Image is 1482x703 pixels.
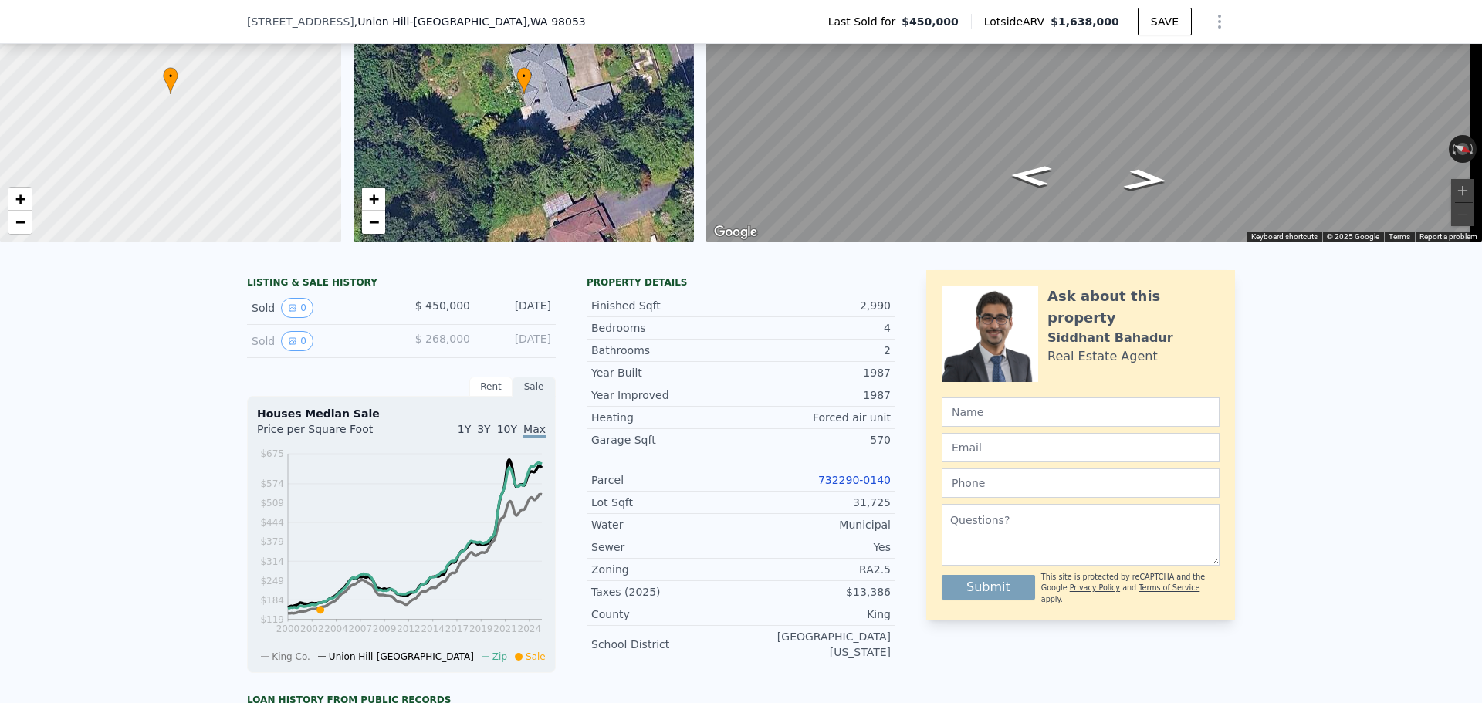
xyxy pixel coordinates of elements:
[516,69,532,83] span: •
[741,298,891,313] div: 2,990
[329,651,474,662] span: Union Hill-[GEOGRAPHIC_DATA]
[591,637,741,652] div: School District
[247,276,556,292] div: LISTING & SALE HISTORY
[591,584,741,600] div: Taxes (2025)
[260,536,284,547] tspan: $379
[260,478,284,489] tspan: $574
[469,624,493,634] tspan: 2019
[445,624,469,634] tspan: 2017
[818,474,891,486] a: 732290-0140
[260,614,284,625] tspan: $119
[741,432,891,448] div: 570
[591,343,741,358] div: Bathrooms
[1139,583,1199,592] a: Terms of Service
[591,365,741,380] div: Year Built
[710,222,761,242] img: Google
[828,14,902,29] span: Last Sold for
[397,624,421,634] tspan: 2012
[1138,8,1192,35] button: SAVE
[260,498,284,509] tspan: $509
[1469,135,1477,163] button: Rotate clockwise
[272,651,310,662] span: King Co.
[591,387,741,403] div: Year Improved
[260,448,284,459] tspan: $675
[252,331,389,351] div: Sold
[1047,347,1158,366] div: Real Estate Agent
[8,211,32,234] a: Zoom out
[493,624,517,634] tspan: 2021
[349,624,373,634] tspan: 2007
[523,423,546,438] span: Max
[8,188,32,211] a: Zoom in
[591,320,741,336] div: Bedrooms
[591,410,741,425] div: Heating
[587,276,895,289] div: Property details
[591,607,741,622] div: County
[741,387,891,403] div: 1987
[942,433,1220,462] input: Email
[741,629,891,660] div: [GEOGRAPHIC_DATA][US_STATE]
[1449,135,1457,163] button: Rotate counterclockwise
[741,343,891,358] div: 2
[1047,329,1173,347] div: Siddhant Bahadur
[591,495,741,510] div: Lot Sqft
[421,624,445,634] tspan: 2014
[362,188,385,211] a: Zoom in
[741,495,891,510] div: 31,725
[415,333,470,345] span: $ 268,000
[1204,6,1235,37] button: Show Options
[276,624,300,634] tspan: 2000
[300,624,324,634] tspan: 2002
[163,69,178,83] span: •
[527,15,586,28] span: , WA 98053
[368,212,378,232] span: −
[513,377,556,397] div: Sale
[1105,164,1186,195] path: Go North, 240th Ave NE
[482,298,551,318] div: [DATE]
[354,14,586,29] span: , Union Hill-[GEOGRAPHIC_DATA]
[741,410,891,425] div: Forced air unit
[591,298,741,313] div: Finished Sqft
[741,320,891,336] div: 4
[1451,179,1474,202] button: Zoom in
[257,421,401,446] div: Price per Square Foot
[1041,572,1220,605] div: This site is protected by reCAPTCHA and the Google and apply.
[984,14,1051,29] span: Lotside ARV
[362,211,385,234] a: Zoom out
[252,298,389,318] div: Sold
[591,517,741,532] div: Water
[526,651,546,662] span: Sale
[710,222,761,242] a: Open this area in Google Maps (opens a new window)
[15,189,25,208] span: +
[902,14,959,29] span: $450,000
[591,562,741,577] div: Zoning
[741,607,891,622] div: King
[482,331,551,351] div: [DATE]
[1448,138,1478,160] button: Reset the view
[741,539,891,555] div: Yes
[373,624,397,634] tspan: 2009
[163,67,178,94] div: •
[260,517,284,528] tspan: $444
[942,468,1220,498] input: Phone
[260,556,284,567] tspan: $314
[741,365,891,380] div: 1987
[247,14,354,29] span: [STREET_ADDRESS]
[257,406,546,421] div: Houses Median Sale
[260,576,284,586] tspan: $249
[324,624,348,634] tspan: 2004
[1451,203,1474,226] button: Zoom out
[1070,583,1120,592] a: Privacy Policy
[458,423,471,435] span: 1Y
[741,562,891,577] div: RA2.5
[281,298,313,318] button: View historical data
[942,397,1220,427] input: Name
[1051,15,1119,28] span: $1,638,000
[516,67,532,94] div: •
[1419,232,1477,241] a: Report a problem
[942,575,1035,600] button: Submit
[477,423,490,435] span: 3Y
[591,539,741,555] div: Sewer
[492,651,507,662] span: Zip
[741,517,891,532] div: Municipal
